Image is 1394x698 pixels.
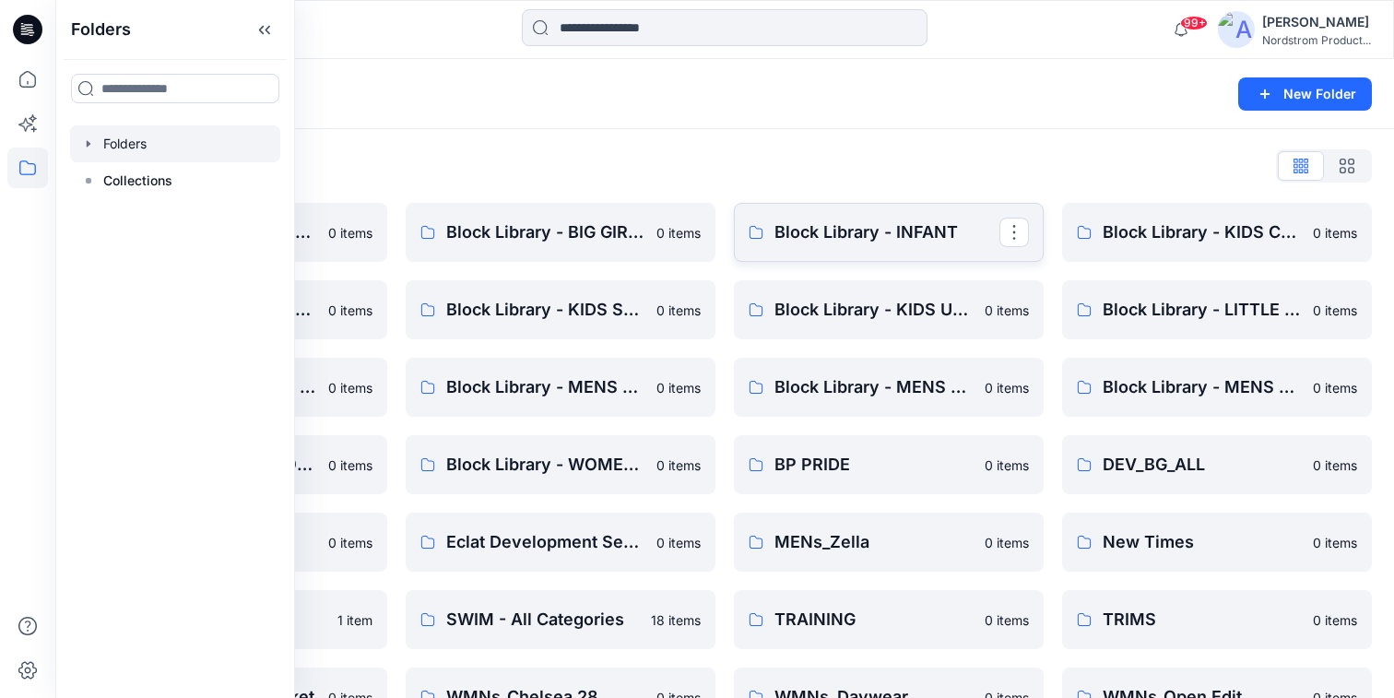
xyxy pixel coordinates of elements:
p: 0 items [985,533,1029,552]
p: 0 items [328,378,372,397]
p: Block Library - KIDS CPSC [1103,219,1302,245]
a: BP PRIDE0 items [734,435,1044,494]
p: 0 items [328,455,372,475]
p: MENs_Zella [774,529,974,555]
p: 0 items [985,610,1029,630]
div: Nordstrom Product... [1262,33,1371,47]
p: 0 items [1313,378,1357,397]
p: Block Library - MENS ACTIVE & SPORTSWEAR [446,374,645,400]
p: Block Library - WOMENS [446,452,645,478]
p: Block Library - KIDS UNDERWEAR ALL SIZES [774,297,974,323]
a: DEV_BG_ALL0 items [1062,435,1372,494]
p: 18 items [651,610,701,630]
p: 0 items [1313,455,1357,475]
p: BP PRIDE [774,452,974,478]
a: Block Library - KIDS CPSC0 items [1062,203,1372,262]
a: TRIMS0 items [1062,590,1372,649]
img: avatar [1218,11,1255,48]
p: Block Library - BIG GIRLS [446,219,645,245]
p: 0 items [656,301,701,320]
a: Block Library - MENS TAILORED0 items [1062,358,1372,417]
p: 0 items [1313,301,1357,320]
p: 0 items [656,533,701,552]
a: Block Library - INFANT [734,203,1044,262]
span: 99+ [1180,16,1208,30]
p: New Times [1103,529,1302,555]
p: Block Library - INFANT [774,219,999,245]
p: 0 items [1313,223,1357,243]
a: Block Library - KIDS SWIM0 items [406,280,715,339]
a: MENs_Zella0 items [734,513,1044,572]
p: 0 items [328,223,372,243]
p: Eclat Development Seasons [446,529,645,555]
div: [PERSON_NAME] [1262,11,1371,33]
p: 0 items [328,533,372,552]
a: Block Library - WOMENS0 items [406,435,715,494]
a: TRAINING0 items [734,590,1044,649]
p: 0 items [985,455,1029,475]
p: Collections [103,170,172,192]
a: Block Library - MENS SLEEP & UNDERWEAR0 items [734,358,1044,417]
p: 0 items [985,378,1029,397]
a: New Times0 items [1062,513,1372,572]
a: Block Library - KIDS UNDERWEAR ALL SIZES0 items [734,280,1044,339]
p: 0 items [656,455,701,475]
p: 1 item [337,610,372,630]
a: Block Library - MENS ACTIVE & SPORTSWEAR0 items [406,358,715,417]
p: Block Library - MENS TAILORED [1103,374,1302,400]
p: 0 items [656,378,701,397]
button: New Folder [1238,77,1372,111]
p: 0 items [328,301,372,320]
a: Block Library - BIG GIRLS0 items [406,203,715,262]
p: 0 items [985,301,1029,320]
a: SWIM - All Categories18 items [406,590,715,649]
p: Block Library - LITTLE BOYS [1103,297,1302,323]
p: 0 items [1313,610,1357,630]
p: 0 items [1313,533,1357,552]
a: Eclat Development Seasons0 items [406,513,715,572]
p: Block Library - MENS SLEEP & UNDERWEAR [774,374,974,400]
p: SWIM - All Categories [446,607,640,633]
a: Block Library - LITTLE BOYS0 items [1062,280,1372,339]
p: TRIMS [1103,607,1302,633]
p: DEV_BG_ALL [1103,452,1302,478]
p: 0 items [656,223,701,243]
p: Block Library - KIDS SWIM [446,297,645,323]
p: TRAINING [774,607,974,633]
